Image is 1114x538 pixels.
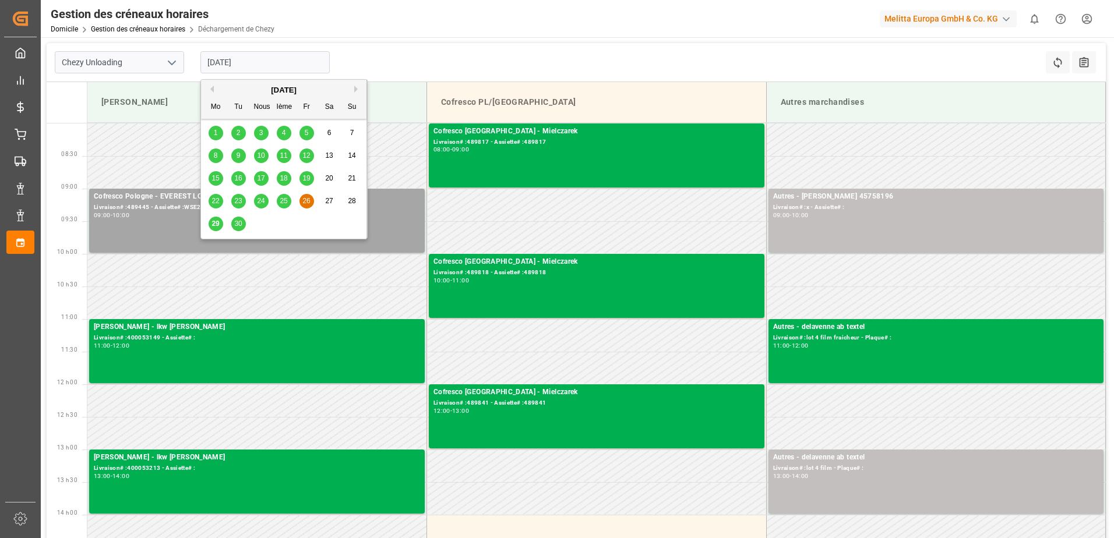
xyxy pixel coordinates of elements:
[61,216,77,222] span: 09:30
[207,86,214,93] button: Mois précédent
[345,126,359,140] div: Choisissez le dimanche 7 septembre 2025
[773,191,1099,203] div: Autres - [PERSON_NAME] 45758196
[280,197,287,205] span: 25
[450,278,452,283] div: -
[94,191,420,203] div: Cofresco Pologne - EVEREST LOGISTICS SP. Z O. O.
[211,220,219,228] span: 29
[277,171,291,186] div: Choisissez Jeudi 18 septembre 2025
[452,147,469,152] div: 09:00
[433,387,760,398] div: Cofresco [GEOGRAPHIC_DATA] - Mielczarek
[345,148,359,163] div: Choisissez le dimanche 14 septembre 2025
[325,151,333,160] span: 13
[94,203,420,213] div: Livraison# :489445 - Assiette# :WSE2XW7
[94,463,420,473] div: Livraison# :400053213 - Assiette# :
[277,100,291,115] div: Ième
[200,51,330,73] input: JJ-MM-AAAA
[322,126,337,140] div: Choisissez le samedi 6 septembre 2025
[302,174,310,182] span: 19
[231,148,246,163] div: Choisissez le mardi 9 septembre 2025
[299,100,314,115] div: Fr
[61,346,77,353] span: 11:30
[354,86,361,93] button: Prochain
[214,129,218,137] span: 1
[209,100,223,115] div: Mo
[776,91,1097,113] div: Autres marchandises
[433,147,450,152] div: 08:00
[433,137,760,147] div: Livraison# :489817 - Assiette# :489817
[773,343,790,348] div: 11:00
[254,194,269,208] div: Choisissez Mercredi 24 septembre 2025
[257,174,265,182] span: 17
[299,194,314,208] div: Choisissez le vendredi 26 septembre 2025
[277,126,291,140] div: Choisissez le jeudi 4 septembre 2025
[94,452,420,463] div: [PERSON_NAME] - lkw [PERSON_NAME]
[211,197,219,205] span: 22
[789,213,791,218] div: -
[231,194,246,208] div: Choisissez le mardi 23 septembre 2025
[254,100,269,115] div: Nous
[348,197,355,205] span: 28
[452,408,469,413] div: 13:00
[205,122,364,235] div: Mois 2025-09
[57,509,77,516] span: 14 h 00
[305,129,309,137] span: 5
[209,194,223,208] div: Choisissez le lundi 22 septembre 2025
[112,343,129,348] div: 12:00
[94,321,420,333] div: [PERSON_NAME] - lkw [PERSON_NAME]
[348,174,355,182] span: 21
[214,151,218,160] span: 8
[452,278,469,283] div: 11:00
[433,256,760,268] div: Cofresco [GEOGRAPHIC_DATA] - Mielczarek
[112,473,129,479] div: 14:00
[450,147,452,152] div: -
[94,213,111,218] div: 09:00
[254,171,269,186] div: Choisissez le mercredi 17 septembre 2025
[209,171,223,186] div: Choisissez le lundi 15 septembre 2025
[231,171,246,186] div: Choisissez le mardi 16 septembre 2025
[201,84,366,96] div: [DATE]
[773,321,1099,333] div: Autres - delavenne ab textel
[1021,6,1048,32] button: Afficher 0 nouvelles notifications
[91,25,185,33] a: Gestion des créneaux horaires
[234,220,242,228] span: 30
[57,412,77,418] span: 12 h 30
[51,25,78,33] a: Domicile
[259,129,263,137] span: 3
[302,197,310,205] span: 26
[773,452,1099,463] div: Autres - delavenne ab textel
[57,249,77,255] span: 10 h 00
[792,473,809,479] div: 14:00
[773,203,1099,213] div: Livraison# :x - Assiette# :
[237,129,241,137] span: 2
[237,151,241,160] span: 9
[61,151,77,157] span: 08:30
[792,213,809,218] div: 10:00
[51,5,274,23] div: Gestion des créneaux horaires
[234,197,242,205] span: 23
[57,444,77,451] span: 13 h 00
[345,171,359,186] div: Choisissez le dimanche 21 septembre 2025
[231,126,246,140] div: Choisissez Mardi 2 septembre 2025
[61,183,77,190] span: 09:00
[773,473,790,479] div: 13:00
[450,408,452,413] div: -
[884,13,998,25] font: Melitta Europa GmbH & Co. KG
[57,281,77,288] span: 10 h 30
[789,343,791,348] div: -
[254,126,269,140] div: Choisissez Mercredi 3 septembre 2025
[111,343,112,348] div: -
[436,91,757,113] div: Cofresco PL/[GEOGRAPHIC_DATA]
[209,217,223,231] div: Choisissez le lundi 29 septembre 2025
[880,8,1021,30] button: Melitta Europa GmbH & Co. KG
[209,126,223,140] div: Choisissez le lundi 1er septembre 2025
[231,100,246,115] div: Tu
[280,174,287,182] span: 18
[163,54,180,72] button: Ouvrir le menu
[57,477,77,483] span: 13 h 30
[302,151,310,160] span: 12
[277,194,291,208] div: Choisissez le jeudi 25 septembre 2025
[433,126,760,137] div: Cofresco [GEOGRAPHIC_DATA] - Mielczarek
[94,343,111,348] div: 11:00
[773,213,790,218] div: 09:00
[231,217,246,231] div: Choisissez le mardi 30 septembre 2025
